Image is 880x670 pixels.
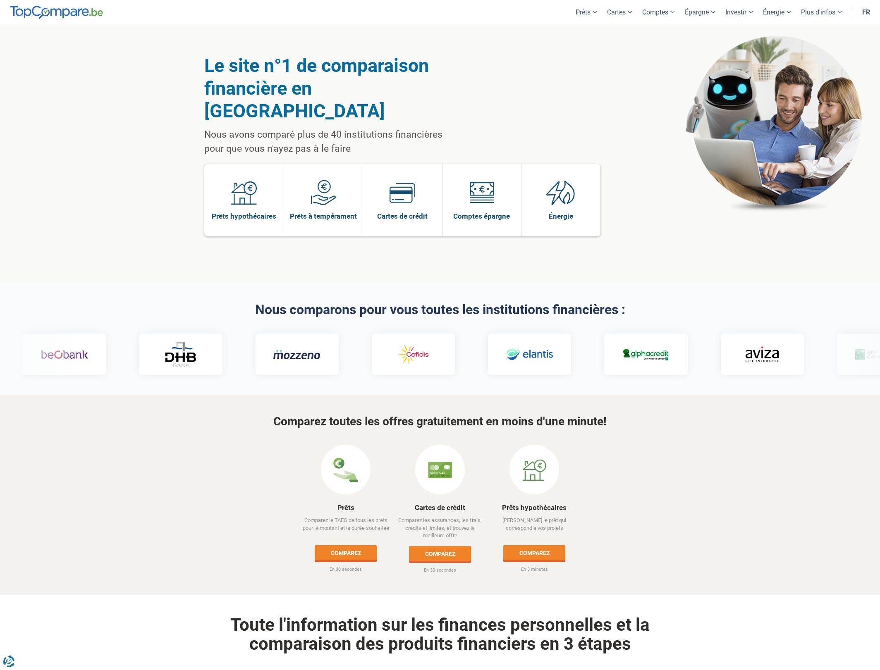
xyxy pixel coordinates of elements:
h1: Le site n°1 de comparaison financière en [GEOGRAPHIC_DATA] [204,54,464,122]
p: En 3 minutes [488,566,581,573]
p: En 30 secondes [394,567,487,574]
p: Comparez les assurances, les frais, crédits et limites, et trouvez la meilleure offre [394,517,487,540]
img: Alphacredit [611,347,659,362]
a: Prêts hypothécaires [502,503,567,512]
a: Comparez [409,546,471,561]
a: Comparez [503,545,565,560]
img: Prêts [333,458,358,482]
a: Prêts hypothécaires Prêts hypothécaires [204,164,284,236]
img: Cartes de crédit [390,180,415,205]
img: Elantis [495,343,543,367]
img: Prêts hypothécaires [522,458,547,482]
img: Cofidis [379,343,426,367]
a: Cartes de crédit [415,503,465,512]
img: TopCompare [10,6,103,19]
h2: Nous comparons pour vous toutes les institutions financières : [204,303,676,317]
img: Mozzeno [263,349,310,360]
img: DHB Bank [153,342,187,367]
span: Comptes épargne [453,212,510,221]
a: Prêts [337,503,354,512]
p: Nous avons comparé plus de 40 institutions financières pour que vous n'ayez pas à le faire [204,128,464,156]
img: Aviza [735,346,768,362]
a: Comptes épargne Comptes épargne [442,164,521,236]
img: Prêts à tempérament [311,180,336,205]
span: Prêts hypothécaires [212,212,276,221]
p: En 30 secondes [299,566,392,573]
a: Prêts à tempérament Prêts à tempérament [284,164,363,236]
a: Cartes de crédit Cartes de crédit [363,164,442,236]
span: Énergie [549,212,573,221]
img: Énergie [546,180,575,205]
h3: Comparez toutes les offres gratuitement en moins d'une minute! [204,415,676,428]
img: Cartes de crédit [428,458,452,482]
img: Prêts hypothécaires [231,180,257,205]
p: Comparez le TAEG de tous les prêts pour le montant et la durée souhaitée [299,517,392,539]
a: Énergie Énergie [521,164,600,236]
a: Comparez [315,545,377,560]
span: Prêts à tempérament [290,212,357,221]
p: [PERSON_NAME] le prêt qui correspond à vos projets [488,517,581,539]
span: Cartes de crédit [377,212,428,221]
img: Comptes épargne [469,180,495,205]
